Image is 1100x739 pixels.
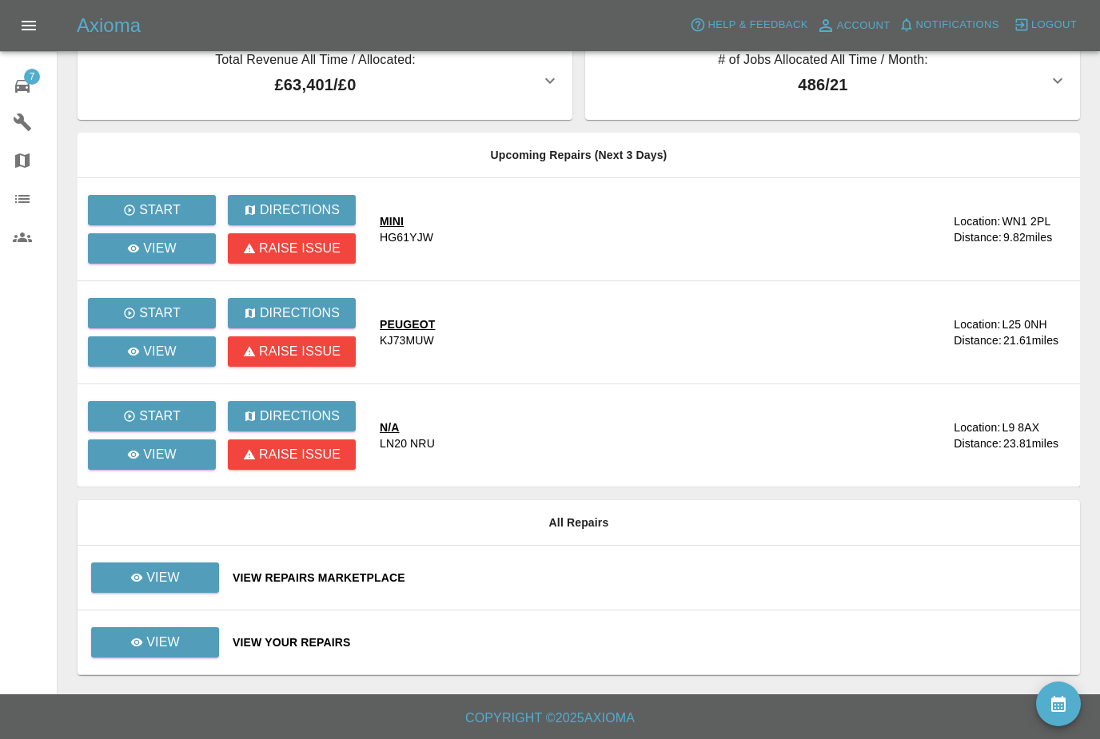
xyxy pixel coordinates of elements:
p: £63,401 / £0 [90,73,540,97]
p: View [143,239,177,258]
div: 23.81 miles [1003,435,1067,451]
a: Location:L25 0NHDistance:21.61miles [954,316,1067,348]
div: L25 0NH [1002,316,1046,332]
p: Raise issue [259,445,341,464]
a: View Repairs Marketplace [233,570,1067,586]
button: Start [88,298,216,328]
span: 7 [24,69,40,85]
p: View [146,633,180,652]
div: 9.82 miles [1003,229,1067,245]
div: Distance: [954,332,1002,348]
div: WN1 2PL [1002,213,1050,229]
p: View [146,568,180,587]
div: Location: [954,213,1000,229]
button: Logout [1010,13,1081,38]
a: Location:WN1 2PLDistance:9.82miles [954,213,1067,245]
div: Location: [954,419,1000,435]
button: Directions [228,298,356,328]
div: 21.61 miles [1003,332,1067,348]
button: Total Revenue All Time / Allocated:£63,401/£0 [78,41,572,120]
p: Raise issue [259,239,341,258]
button: Help & Feedback [686,13,811,38]
p: # of Jobs Allocated All Time / Month: [598,50,1048,73]
a: View [90,635,220,648]
th: Upcoming Repairs (Next 3 Days) [78,133,1080,178]
button: # of Jobs Allocated All Time / Month:486/21 [585,41,1080,120]
button: Start [88,195,216,225]
div: LN20 NRU [380,435,435,451]
a: PEUGEOTKJ73MUW [380,316,941,348]
a: N/ALN20 NRU [380,419,941,451]
p: Start [139,201,181,220]
a: View [88,439,216,470]
span: Logout [1031,16,1077,34]
button: Raise issue [228,439,356,470]
div: L9 8AX [1002,419,1039,435]
p: Directions [260,201,340,220]
div: KJ73MUW [380,332,434,348]
a: View [91,627,219,658]
a: View [90,570,220,583]
p: Directions [260,304,340,323]
div: PEUGEOT [380,316,436,332]
button: availability [1036,681,1081,726]
p: View [143,342,177,361]
button: Open drawer [10,6,48,45]
h6: Copyright © 2025 Axioma [13,707,1087,729]
div: Distance: [954,435,1002,451]
a: View Your Repairs [233,634,1067,650]
a: Location:L9 8AXDistance:23.81miles [954,419,1067,451]
div: Location: [954,316,1000,332]
p: Directions [260,407,340,426]
span: Help & Feedback [707,16,807,34]
p: Start [139,407,181,426]
h5: Axioma [77,13,141,38]
button: Notifications [895,13,1003,38]
button: Raise issue [228,336,356,367]
button: Start [88,401,216,431]
th: All Repairs [78,500,1080,546]
a: View [88,233,216,264]
button: Raise issue [228,233,356,264]
a: View [88,336,216,367]
a: View [91,562,219,593]
span: Notifications [916,16,999,34]
span: Account [837,17,891,35]
button: Directions [228,401,356,431]
p: Start [139,304,181,323]
div: MINI [380,213,433,229]
p: View [143,445,177,464]
a: MINIHG61YJW [380,213,941,245]
button: Directions [228,195,356,225]
p: 486 / 21 [598,73,1048,97]
a: Account [812,13,895,38]
div: HG61YJW [380,229,433,245]
p: Raise issue [259,342,341,361]
div: Distance: [954,229,1002,245]
div: N/A [380,419,435,435]
p: Total Revenue All Time / Allocated: [90,50,540,73]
